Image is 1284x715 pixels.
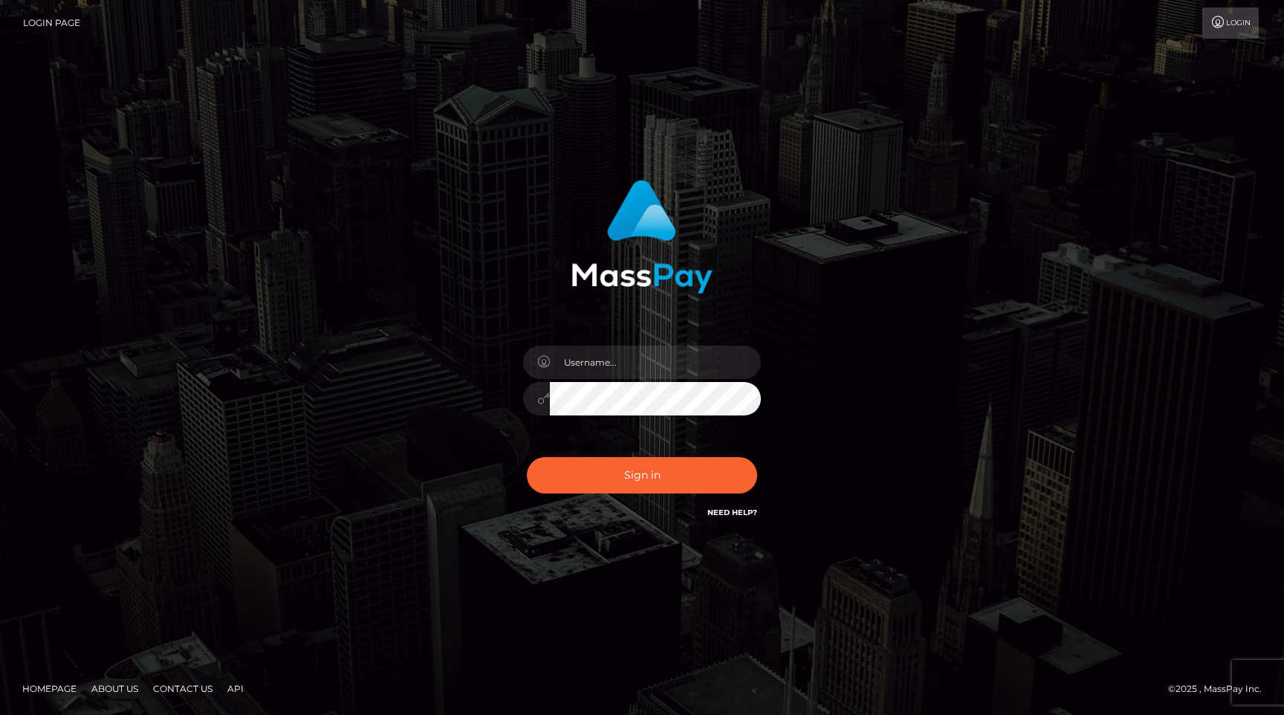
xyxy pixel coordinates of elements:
[147,677,218,700] a: Contact Us
[1202,7,1259,39] a: Login
[571,180,713,294] img: MassPay Login
[16,677,82,700] a: Homepage
[550,346,761,379] input: Username...
[1168,681,1273,697] div: © 2025 , MassPay Inc.
[85,677,144,700] a: About Us
[23,7,80,39] a: Login Page
[527,457,757,494] button: Sign in
[221,677,250,700] a: API
[707,508,757,517] a: Need Help?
